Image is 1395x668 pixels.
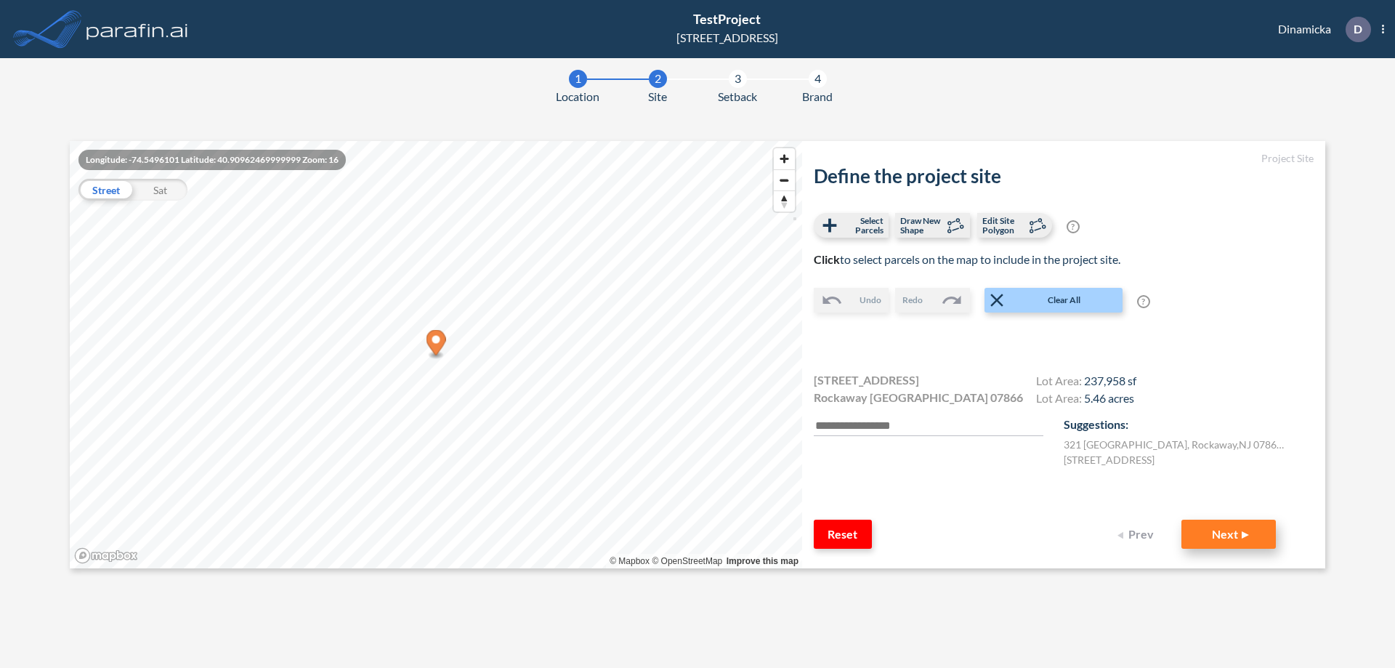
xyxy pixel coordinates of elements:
button: Redo [895,288,970,313]
div: Street [78,179,133,201]
label: [STREET_ADDRESS] [1064,452,1155,467]
span: Clear All [1008,294,1121,307]
span: ? [1137,295,1150,308]
button: Zoom in [774,148,795,169]
b: Click [814,252,840,266]
span: 5.46 acres [1084,391,1134,405]
button: Reset [814,520,872,549]
span: Brand [802,88,833,105]
span: Rockaway [GEOGRAPHIC_DATA] 07866 [814,389,1023,406]
span: Zoom out [774,170,795,190]
div: 4 [809,70,827,88]
canvas: Map [70,141,802,568]
h2: Define the project site [814,165,1314,188]
div: [STREET_ADDRESS] [676,29,778,47]
button: Clear All [984,288,1123,313]
button: Reset bearing to north [774,190,795,212]
h4: Lot Area: [1036,391,1136,409]
span: Site [648,88,667,105]
img: logo [84,15,191,44]
span: Redo [902,294,923,307]
span: Draw New Shape [900,216,943,235]
span: ? [1067,220,1080,233]
span: Edit Site Polygon [982,216,1025,235]
button: Zoom out [774,169,795,190]
span: Location [556,88,599,105]
button: Undo [814,288,889,313]
h4: Lot Area: [1036,374,1136,391]
span: Select Parcels [841,216,883,235]
span: Undo [860,294,881,307]
span: [STREET_ADDRESS] [814,371,919,389]
span: Setback [718,88,757,105]
span: TestProject [693,11,761,27]
div: 3 [729,70,747,88]
div: Longitude: -74.5496101 Latitude: 40.90962469999999 Zoom: 16 [78,150,346,170]
a: Mapbox homepage [74,547,138,564]
p: Suggestions: [1064,416,1314,433]
span: to select parcels on the map to include in the project site. [814,252,1120,266]
a: Improve this map [727,556,798,566]
div: Dinamicka [1256,17,1384,42]
span: 237,958 sf [1084,374,1136,387]
label: 321 [GEOGRAPHIC_DATA] , Rockaway , NJ 07866 , US [1064,437,1289,452]
div: 1 [569,70,587,88]
div: 2 [649,70,667,88]
button: Prev [1109,520,1167,549]
a: OpenStreetMap [652,556,722,566]
div: Map marker [426,330,446,360]
span: Reset bearing to north [774,191,795,212]
a: Mapbox [610,556,650,566]
div: Sat [133,179,187,201]
p: D [1354,23,1362,36]
h5: Project Site [814,153,1314,165]
button: Next [1181,520,1276,549]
